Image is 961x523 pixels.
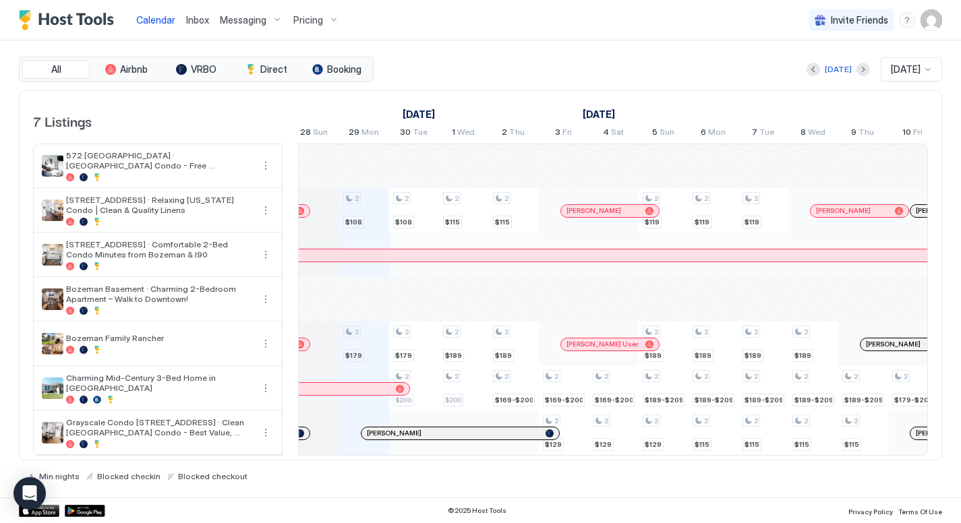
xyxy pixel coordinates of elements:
span: 8 [800,127,806,141]
button: More options [258,380,274,396]
span: 2 [704,328,708,336]
span: [STREET_ADDRESS] · Comfortable 2-Bed Condo Minutes from Bozeman & I90 [66,239,252,259]
span: 2 [504,194,508,203]
span: $189 [695,351,711,360]
span: $119 [745,218,759,226]
span: $119 [695,218,709,226]
span: 4 [603,127,609,141]
div: listing image [42,244,63,266]
span: Pricing [293,14,323,26]
span: 10 [902,127,911,141]
span: 28 [300,127,311,141]
a: October 1, 2025 [448,124,478,144]
div: tab-group [19,57,374,82]
span: 1 [452,127,455,141]
span: Airbnb [120,63,148,75]
span: 2 [804,372,808,381]
a: October 3, 2025 [552,124,575,144]
button: [DATE] [823,61,854,78]
span: $169-$200 [495,396,533,404]
span: 2 [504,372,508,381]
span: Charming Mid-Century 3-Bed Home in [GEOGRAPHIC_DATA] [66,373,252,393]
a: September 28, 2025 [297,124,331,144]
span: $200 [395,396,411,404]
button: More options [258,291,274,307]
span: $169-$200 [545,396,583,404]
span: Messaging [220,14,266,26]
span: 2 [405,194,409,203]
a: October 2, 2025 [498,124,528,144]
span: 7 [752,127,757,141]
span: 2 [405,328,409,336]
span: $189-$209 [794,396,832,404]
span: $179 [345,351,362,360]
span: 2 [654,372,658,381]
a: October 4, 2025 [600,124,627,144]
span: $189-$209 [844,396,882,404]
div: menu [258,336,274,352]
span: Inbox [186,14,209,26]
span: $189-$209 [695,396,732,404]
div: listing image [42,422,63,443]
button: Previous month [807,63,820,76]
span: 7 Listings [33,111,92,131]
a: Calendar [136,13,175,27]
span: Sun [660,127,674,141]
a: App Store [19,505,59,517]
span: Min nights [39,471,80,481]
span: 5 [652,127,658,141]
span: 2 [804,417,808,425]
span: Sun [313,127,328,141]
div: [DATE] [825,63,852,75]
button: VRBO [163,60,230,79]
span: Terms Of Use [898,507,942,516]
a: Google Play Store [65,505,105,517]
span: [PERSON_NAME] [816,206,871,215]
span: Calendar [136,14,175,26]
span: 2 [654,328,658,336]
span: $169-$200 [595,396,633,404]
span: 2 [654,194,658,203]
span: 2 [854,372,858,381]
span: $189-$209 [745,396,782,404]
span: $129 [545,440,562,449]
span: $189 [445,351,462,360]
span: 2 [754,417,758,425]
a: Host Tools Logo [19,10,120,30]
span: 2 [754,328,758,336]
button: Airbnb [92,60,160,79]
a: October 6, 2025 [697,124,729,144]
a: Terms Of Use [898,503,942,518]
span: $179 [395,351,412,360]
span: $129 [645,440,662,449]
span: [PERSON_NAME] [866,340,921,348]
div: listing image [42,199,63,221]
a: October 5, 2025 [649,124,678,144]
div: menu [899,12,915,28]
span: 2 [754,194,758,203]
span: $108 [345,218,362,226]
a: Inbox [186,13,209,27]
span: 9 [851,127,856,141]
span: 2 [455,328,459,336]
div: menu [258,158,274,174]
div: menu [258,425,274,441]
span: [PERSON_NAME] User [566,340,639,348]
span: Direct [260,63,287,75]
span: Thu [509,127,525,141]
div: listing image [42,333,63,355]
span: 30 [400,127,411,141]
div: listing image [42,288,63,310]
span: $200 [445,396,461,404]
span: Bozeman Family Rancher [66,333,252,343]
span: 2 [355,194,359,203]
span: Tue [759,127,774,141]
span: Privacy Policy [848,507,893,516]
div: menu [258,291,274,307]
span: [PERSON_NAME] [566,206,621,215]
span: 2 [654,417,658,425]
span: 2 [604,417,608,425]
span: $115 [844,440,859,449]
a: October 1, 2025 [579,104,618,124]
